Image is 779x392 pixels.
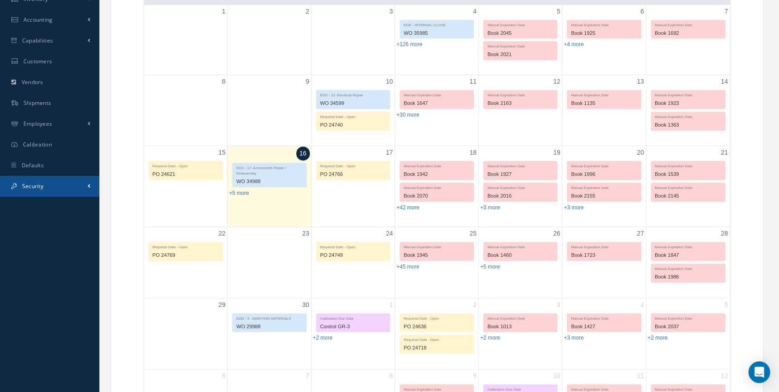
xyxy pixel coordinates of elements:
[387,369,395,383] a: October 8, 2025
[567,90,640,98] div: Manual Expiration Date
[646,75,729,146] td: September 14, 2025
[635,75,646,88] a: September 13, 2025
[311,75,395,146] td: September 10, 2025
[564,335,583,341] a: Show 3 more events
[317,250,390,260] div: PO 24749
[551,146,562,159] a: September 19, 2025
[567,321,640,332] div: Book 1427
[480,264,500,270] a: Show 5 more events
[651,20,725,28] div: Manual Expiration Date
[233,321,306,332] div: WO 29988
[400,250,473,260] div: Book 1945
[646,298,729,369] td: October 5, 2025
[484,191,557,201] div: Book 2016
[651,264,725,272] div: Manual Expiration Date
[567,314,640,321] div: Manual Expiration Date
[480,335,500,341] a: Show 2 more events
[22,161,44,169] span: Defaults
[471,298,478,312] a: October 2, 2025
[23,99,51,107] span: Shipments
[484,169,557,179] div: Book 1927
[567,242,640,250] div: Manual Expiration Date
[233,176,306,187] div: WO 34988
[479,75,562,146] td: September 12, 2025
[387,298,395,312] a: October 1, 2025
[651,242,725,250] div: Manual Expiration Date
[471,369,478,383] a: October 9, 2025
[484,242,557,250] div: Manual Expiration Date
[719,227,730,240] a: September 28, 2025
[468,146,479,159] a: September 18, 2025
[635,227,646,240] a: September 27, 2025
[217,146,228,159] a: September 15, 2025
[567,28,640,38] div: Book 1925
[220,75,227,88] a: September 8, 2025
[651,90,725,98] div: Manual Expiration Date
[22,37,53,44] span: Capabilities
[651,250,725,260] div: Book 1847
[484,321,557,332] div: Book 1013
[317,161,390,169] div: Required Date - Open
[639,5,646,18] a: September 6, 2025
[22,78,43,86] span: Vendors
[400,161,473,169] div: Manual Expiration Date
[149,169,223,179] div: PO 24621
[228,146,311,227] td: September 16, 2025
[144,227,228,298] td: September 22, 2025
[400,98,473,109] div: Book 1647
[635,146,646,159] a: September 20, 2025
[144,146,228,227] td: September 15, 2025
[300,298,311,312] a: September 30, 2025
[23,141,52,148] span: Calibration
[479,146,562,227] td: September 19, 2025
[484,42,557,49] div: Manual Expiration Date
[484,314,557,321] div: Manual Expiration Date
[564,41,583,47] a: Show 4 more events
[648,335,667,341] a: Show 2 more events
[562,298,646,369] td: October 4, 2025
[651,183,725,191] div: Manual Expiration Date
[395,5,478,75] td: September 4, 2025
[384,227,395,240] a: September 24, 2025
[471,5,478,18] a: September 4, 2025
[317,242,390,250] div: Required Date - Open
[567,191,640,201] div: Book 2155
[480,204,500,211] a: Show 3 more events
[149,161,223,169] div: Required Date - Open
[228,227,311,298] td: September 23, 2025
[396,264,420,270] a: Show 45 more events
[313,335,333,341] a: Show 2 more events
[395,75,478,146] td: September 11, 2025
[384,146,395,159] a: September 17, 2025
[646,146,729,227] td: September 21, 2025
[228,5,311,75] td: September 2, 2025
[317,321,390,332] div: Control GR-3
[220,5,227,18] a: September 1, 2025
[300,227,311,240] a: September 23, 2025
[317,112,390,120] div: Required Date - Open
[651,272,725,282] div: Book 1986
[317,169,390,179] div: PO 24766
[555,298,562,312] a: October 3, 2025
[228,298,311,369] td: September 30, 2025
[646,5,729,75] td: September 7, 2025
[479,227,562,298] td: September 26, 2025
[651,314,725,321] div: Manual Expiration Date
[400,20,473,28] div: EDD - INTERNAL CLOSE
[719,75,730,88] a: September 14, 2025
[651,161,725,169] div: Manual Expiration Date
[387,5,395,18] a: September 3, 2025
[233,163,306,176] div: EDD - 17. Accessories Repair / Reassembly
[296,146,310,161] a: September 16, 2025
[555,5,562,18] a: September 5, 2025
[395,227,478,298] td: September 25, 2025
[551,369,562,383] a: October 10, 2025
[400,28,473,38] div: WO 35985
[567,169,640,179] div: Book 1996
[651,321,725,332] div: Book 2037
[400,242,473,250] div: Manual Expiration Date
[304,75,311,88] a: September 9, 2025
[562,227,646,298] td: September 27, 2025
[567,161,640,169] div: Manual Expiration Date
[311,227,395,298] td: September 24, 2025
